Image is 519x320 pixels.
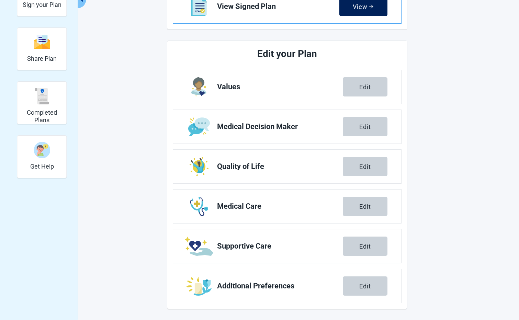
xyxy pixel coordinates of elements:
[23,1,61,9] h2: Sign your Plan
[17,135,67,178] div: Get Help
[217,83,343,91] span: Values
[343,117,387,136] button: Edit
[359,283,371,289] div: Edit
[30,163,54,170] h2: Get Help
[343,276,387,296] button: Edit
[217,162,343,171] span: Quality of Life
[343,197,387,216] button: Edit
[359,123,371,130] div: Edit
[27,55,57,62] h2: Share Plan
[17,27,67,70] div: Share Plan
[343,157,387,176] button: Edit
[199,46,376,61] h2: Edit your Plan
[359,203,371,210] div: Edit
[217,123,343,131] span: Medical Decision Maker
[359,83,371,90] div: Edit
[17,81,67,124] div: Completed Plans
[173,70,401,104] a: Edit Values section
[20,109,64,124] h2: Completed Plans
[343,237,387,256] button: Edit
[359,243,371,250] div: Edit
[173,190,401,223] a: Edit Medical Care section
[217,242,343,250] span: Supportive Care
[173,229,401,263] a: Edit Supportive Care section
[369,4,374,9] span: arrow-right
[217,2,339,11] span: View Signed Plan
[173,110,401,144] a: Edit Medical Decision Maker section
[217,202,343,210] span: Medical Care
[359,163,371,170] div: Edit
[34,35,50,49] img: svg%3e
[173,150,401,183] a: Edit Quality of Life section
[173,269,401,303] a: Edit Additional Preferences section
[353,3,374,10] div: View
[34,142,50,158] img: person-question-x68TBcxA.svg
[343,77,387,96] button: Edit
[217,282,343,290] span: Additional Preferences
[34,88,50,104] img: svg%3e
